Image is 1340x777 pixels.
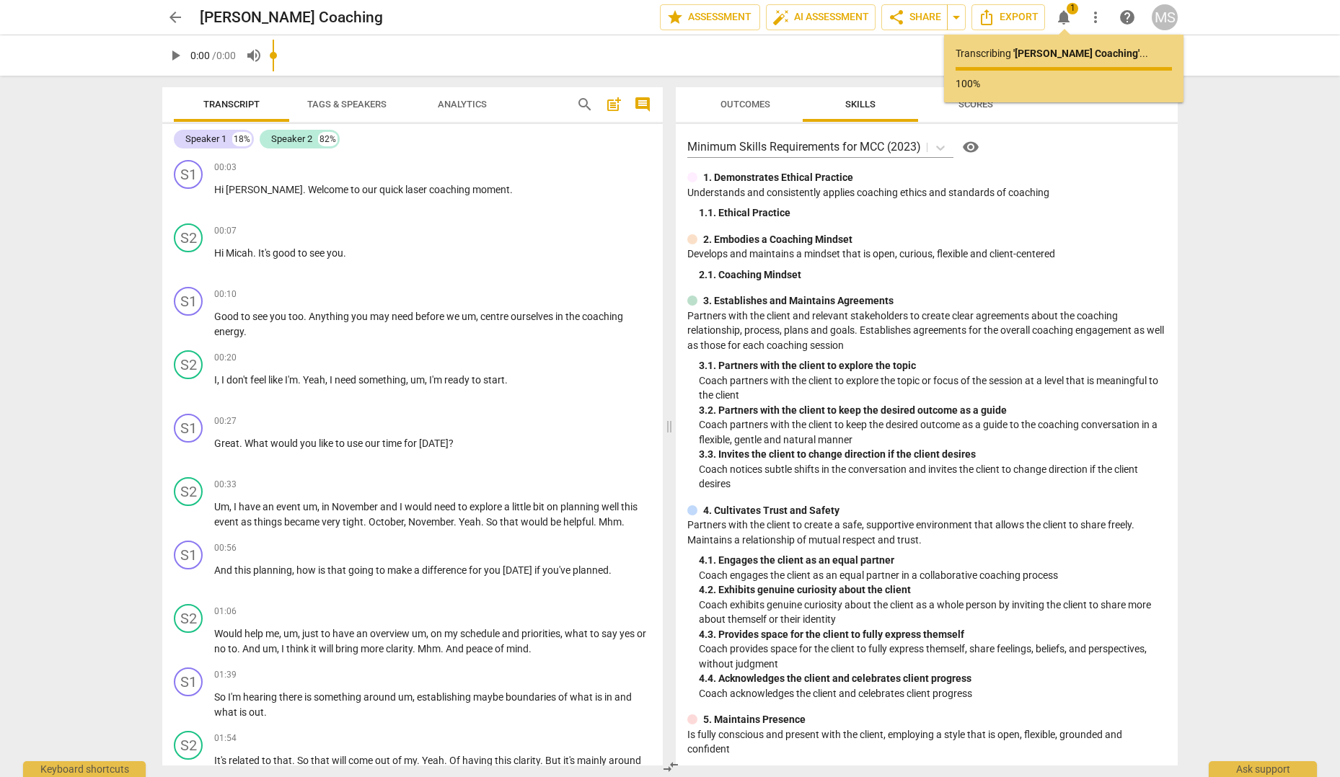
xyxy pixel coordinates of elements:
span: boundaries [506,691,558,703]
div: MS [1152,4,1178,30]
span: Micah [226,247,253,259]
div: Change speaker [174,287,203,316]
span: , [229,501,234,512]
span: . [609,564,612,576]
span: have [332,628,356,639]
span: if [534,564,542,576]
span: something [358,374,406,386]
span: may [370,311,392,322]
span: to [472,374,483,386]
span: my [444,628,460,639]
button: Volume [241,43,267,68]
b: ' [PERSON_NAME] Coaching ' [1013,48,1140,59]
span: there [279,691,304,703]
span: to [458,501,470,512]
div: Keyboard shortcuts [23,761,146,777]
span: you [270,311,288,322]
span: this [234,564,253,576]
div: Change speaker [174,160,203,189]
span: , [277,643,281,654]
div: Ask support [1209,761,1317,777]
span: . [454,516,459,528]
button: Sharing summary [947,4,966,30]
span: . [622,516,625,528]
div: Change speaker [174,604,203,633]
span: a [414,564,422,576]
span: ourselves [511,311,555,322]
span: And [446,643,466,654]
span: I [400,501,405,512]
span: peace [466,643,495,654]
span: very [322,516,343,528]
p: Partners with the client and relevant stakeholders to create clear agreements about the coaching ... [687,308,1166,353]
span: I [214,374,217,386]
span: I [330,374,335,386]
span: little [512,501,533,512]
span: volume_up [245,47,263,64]
div: 82% [318,132,338,146]
span: ready [444,374,472,386]
span: 00:56 [214,542,237,554]
span: centre [480,311,511,322]
span: , [279,628,283,639]
span: . [298,374,303,386]
span: / 0:00 [212,50,236,61]
span: things [254,516,284,528]
span: on [547,501,560,512]
span: , [413,691,417,703]
span: going [348,564,376,576]
span: 00:20 [214,352,237,364]
span: search [576,96,594,113]
span: an [356,628,370,639]
span: think [286,643,311,654]
span: Anything [309,311,351,322]
span: , [426,628,431,639]
span: say [601,628,620,639]
span: share [888,9,905,26]
span: Outcomes [720,99,770,110]
span: arrow_drop_down [948,9,965,26]
button: Help [959,136,982,159]
p: 2. Embodies a Coaching Mindset [703,232,852,247]
span: planning [560,501,601,512]
div: Speaker 1 [185,132,226,146]
span: in [322,501,332,512]
span: make [387,564,414,576]
span: compare_arrows [662,758,679,776]
span: our [362,184,379,195]
span: would [270,438,300,449]
div: 18% [232,132,252,146]
span: in [604,691,614,703]
span: more_vert [1087,9,1104,26]
span: or [637,628,646,639]
span: Um [214,501,229,512]
span: Great [214,438,239,449]
span: , [317,501,322,512]
span: me [265,628,279,639]
span: star [666,9,684,26]
span: mind [506,643,529,654]
span: . [304,311,309,322]
span: Export [978,9,1039,26]
span: . [237,643,242,654]
button: Notifications [1051,4,1077,30]
span: how [296,564,318,576]
div: 4. 3. Provides space for the client to fully express themself [699,627,1166,642]
span: that [500,516,521,528]
span: . [413,643,418,654]
span: Transcript [203,99,260,110]
span: laser [405,184,429,195]
button: Assessment [660,4,760,30]
span: 0:00 [190,50,210,61]
span: Good [214,311,241,322]
span: Share [888,9,941,26]
span: of [558,691,570,703]
span: . [505,374,508,386]
span: on [431,628,444,639]
span: good [273,247,298,259]
span: tight [343,516,363,528]
span: that [327,564,348,576]
span: need [335,374,358,386]
span: out [249,706,264,718]
span: um [303,501,317,512]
